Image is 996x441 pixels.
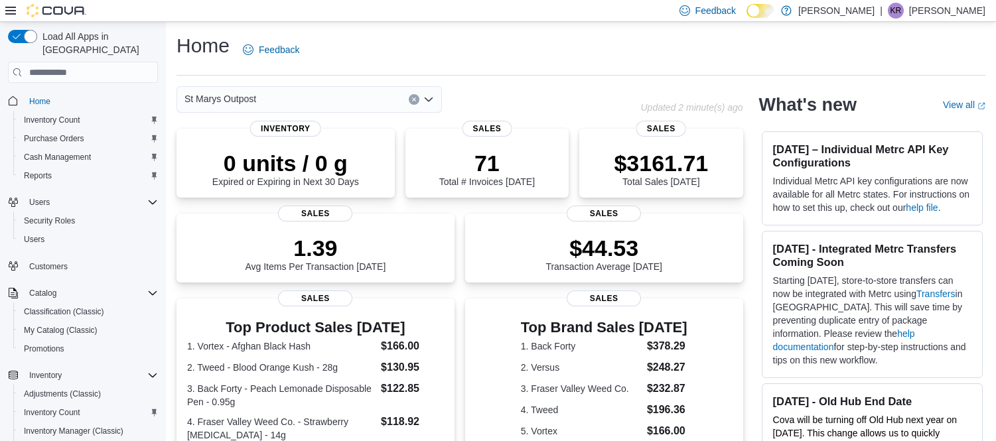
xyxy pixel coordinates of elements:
dd: $248.27 [647,359,687,375]
span: Users [19,231,158,247]
button: Catalog [3,284,163,302]
span: Catalog [29,288,56,298]
dt: 1. Vortex - Afghan Black Hash [187,340,376,353]
span: Inventory [24,367,158,383]
button: Users [24,194,55,210]
span: Users [29,197,50,208]
span: Reports [24,170,52,181]
button: Inventory [24,367,67,383]
a: Classification (Classic) [19,304,109,320]
div: Transaction Average [DATE] [545,235,662,272]
p: | [880,3,883,19]
a: Inventory Count [19,405,86,420]
span: Inventory Count [19,112,158,128]
button: Home [3,91,163,110]
span: Sales [278,290,352,306]
span: Classification (Classic) [19,304,158,320]
span: Users [24,234,44,245]
span: Load All Apps in [GEOGRAPHIC_DATA] [37,30,158,56]
a: Inventory Manager (Classic) [19,423,129,439]
a: Adjustments (Classic) [19,386,106,402]
button: Purchase Orders [13,129,163,148]
dt: 3. Back Forty - Peach Lemonade Disposable Pen - 0.95g [187,382,376,409]
span: Adjustments (Classic) [24,389,101,399]
svg: External link [977,102,985,110]
button: Open list of options [423,94,434,105]
span: Sales [567,290,641,306]
span: Catalog [24,285,158,301]
dt: 3. Fraser Valley Weed Co. [521,382,642,395]
dd: $166.00 [381,338,444,354]
span: Classification (Classic) [24,306,104,317]
input: Dark Mode [747,4,774,18]
dd: $130.95 [381,359,444,375]
span: Home [24,92,158,109]
span: Purchase Orders [24,133,84,144]
button: Reports [13,166,163,185]
button: Inventory Manager (Classic) [13,422,163,440]
button: Cash Management [13,148,163,166]
dd: $118.92 [381,414,444,430]
dd: $232.87 [647,381,687,397]
span: Inventory Count [24,115,80,125]
span: Reports [19,168,158,184]
a: Transfers [916,288,956,299]
dt: 2. Tweed - Blood Orange Kush - 28g [187,361,376,374]
a: View allExternal link [943,99,985,110]
div: Kevin Russell [888,3,904,19]
p: 71 [439,150,535,176]
span: Inventory [29,370,62,381]
a: Security Roles [19,213,80,229]
dd: $166.00 [647,423,687,439]
dt: 5. Vortex [521,424,642,438]
a: Inventory Count [19,112,86,128]
p: [PERSON_NAME] [798,3,875,19]
span: My Catalog (Classic) [24,325,98,336]
span: Sales [567,206,641,221]
dt: 4. Tweed [521,403,642,416]
a: Users [19,231,50,247]
a: Home [24,94,56,109]
button: Adjustments (Classic) [13,385,163,403]
span: Users [24,194,158,210]
div: Expired or Expiring in Next 30 Days [212,150,359,187]
a: Feedback [238,36,305,63]
span: Inventory Count [24,407,80,418]
p: 1.39 [245,235,386,261]
a: Cash Management [19,149,96,165]
button: Inventory [3,366,163,385]
p: [PERSON_NAME] [909,3,985,19]
span: Dark Mode [747,18,747,19]
span: Cash Management [24,152,91,162]
div: Avg Items Per Transaction [DATE] [245,235,386,272]
span: Inventory Count [19,405,158,420]
dd: $378.29 [647,338,687,354]
p: $44.53 [545,235,662,261]
a: help documentation [773,328,915,352]
span: Inventory [250,121,321,137]
button: Inventory Count [13,403,163,422]
button: Clear input [409,94,419,105]
button: Classification (Classic) [13,302,163,321]
span: Promotions [24,344,64,354]
span: Inventory Manager (Classic) [19,423,158,439]
span: Sales [278,206,352,221]
img: Cova [27,4,86,17]
button: Users [3,193,163,212]
span: Purchase Orders [19,131,158,147]
span: Customers [24,258,158,275]
dd: $196.36 [647,402,687,418]
div: Total Sales [DATE] [614,150,708,187]
span: KR [890,3,902,19]
button: Security Roles [13,212,163,230]
a: Customers [24,259,73,275]
button: My Catalog (Classic) [13,321,163,340]
p: Updated 2 minute(s) ago [640,102,743,113]
span: My Catalog (Classic) [19,322,158,338]
a: Reports [19,168,57,184]
span: Security Roles [24,216,75,226]
p: 0 units / 0 g [212,150,359,176]
span: Promotions [19,341,158,357]
button: Catalog [24,285,62,301]
p: Individual Metrc API key configurations are now available for all Metrc states. For instructions ... [773,174,971,214]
